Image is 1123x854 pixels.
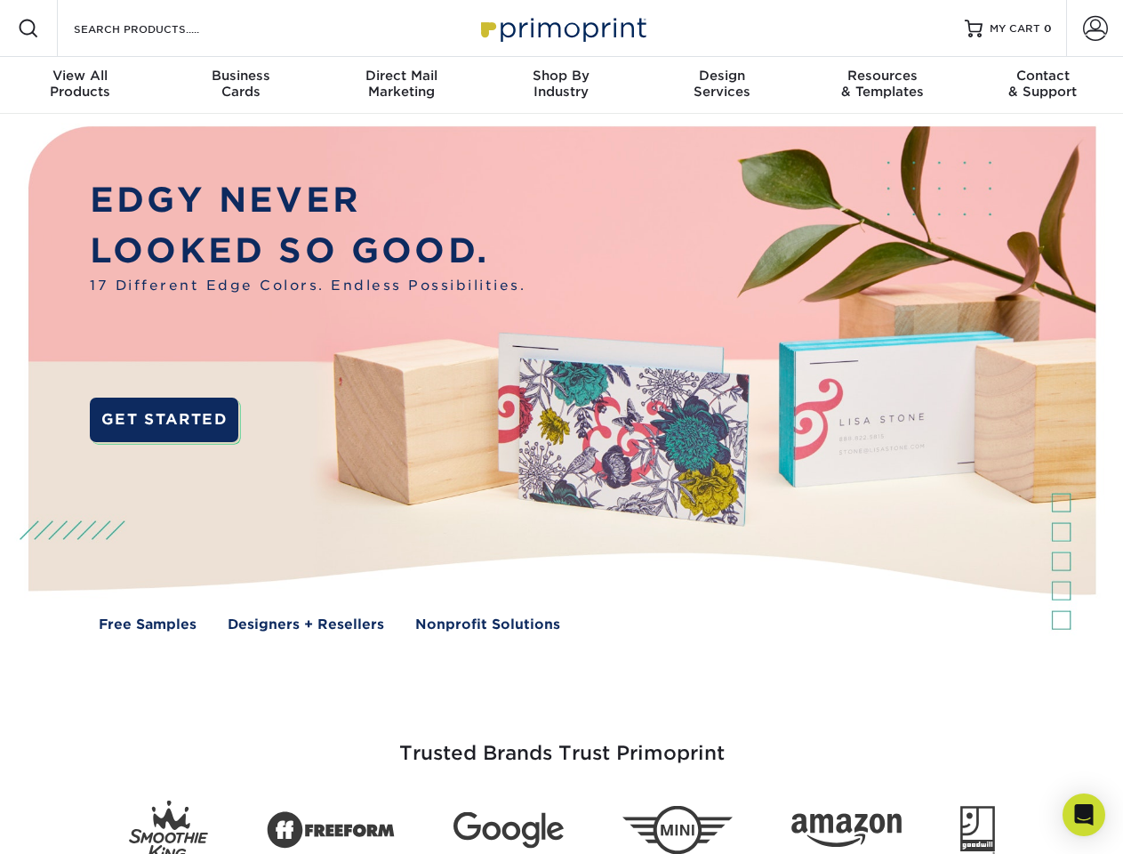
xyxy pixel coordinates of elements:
a: BusinessCards [160,57,320,114]
a: GET STARTED [90,398,238,442]
div: & Templates [802,68,962,100]
input: SEARCH PRODUCTS..... [72,18,245,39]
span: MY CART [990,21,1040,36]
div: Open Intercom Messenger [1063,794,1105,836]
p: EDGY NEVER [90,175,525,226]
a: DesignServices [642,57,802,114]
img: Goodwill [960,806,995,854]
div: Marketing [321,68,481,100]
a: Resources& Templates [802,57,962,114]
span: 17 Different Edge Colors. Endless Possibilities. [90,276,525,296]
a: Shop ByIndustry [481,57,641,114]
span: Business [160,68,320,84]
img: Amazon [791,814,902,848]
iframe: Google Customer Reviews [4,800,151,848]
div: Industry [481,68,641,100]
a: Designers + Resellers [228,615,384,635]
span: Contact [963,68,1123,84]
div: Cards [160,68,320,100]
div: & Support [963,68,1123,100]
span: 0 [1044,22,1052,35]
span: Shop By [481,68,641,84]
img: Google [453,812,564,849]
p: LOOKED SO GOOD. [90,226,525,277]
span: Resources [802,68,962,84]
div: Services [642,68,802,100]
span: Direct Mail [321,68,481,84]
img: Primoprint [473,9,651,47]
a: Direct MailMarketing [321,57,481,114]
h3: Trusted Brands Trust Primoprint [42,699,1082,786]
a: Nonprofit Solutions [415,615,560,635]
a: Contact& Support [963,57,1123,114]
span: Design [642,68,802,84]
a: Free Samples [99,615,197,635]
